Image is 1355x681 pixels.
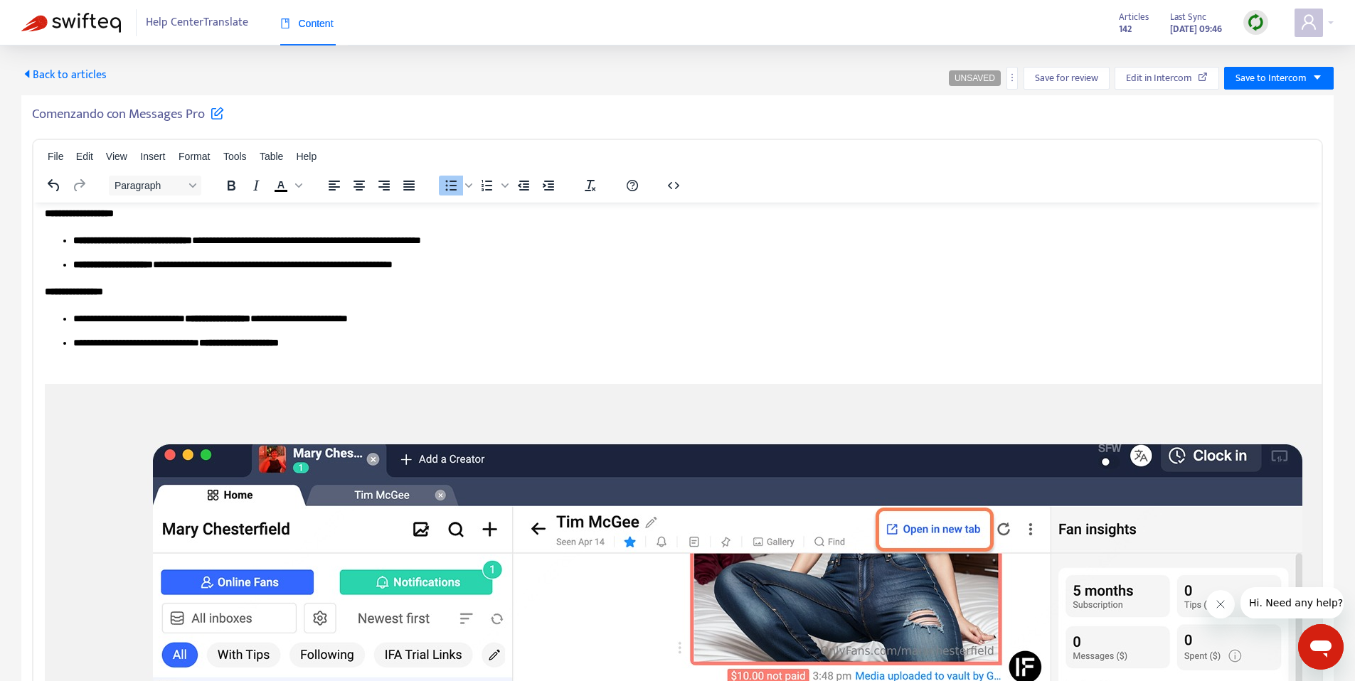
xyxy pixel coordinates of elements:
button: Bold [219,176,243,195]
iframe: Message from company [1240,587,1344,618]
button: Save to Intercomcaret-down [1224,67,1334,90]
span: Help [296,151,317,162]
span: Table [260,151,283,162]
span: Insert [140,151,165,162]
h5: Comenzando con Messages Pro [32,106,224,123]
span: Save for review [1035,70,1098,86]
span: more [1007,73,1017,82]
span: Tools [223,151,247,162]
span: Articles [1119,9,1149,25]
strong: 142 [1119,21,1132,37]
iframe: Close message [1206,590,1235,618]
iframe: Button to launch messaging window [1298,624,1344,670]
span: File [48,151,64,162]
span: book [280,18,290,28]
span: Format [179,151,210,162]
span: View [106,151,127,162]
span: Content [280,18,334,29]
div: Numbered list [475,176,511,195]
span: Back to articles [21,65,107,85]
img: Swifteq [21,13,121,33]
button: Align center [347,176,371,195]
span: Edit [76,151,93,162]
button: Edit in Intercom [1115,67,1219,90]
span: UNSAVED [955,73,995,83]
button: Increase indent [536,176,560,195]
button: more [1006,67,1018,90]
button: Justify [397,176,421,195]
button: Block Paragraph [109,176,201,195]
button: Undo [42,176,66,195]
span: Last Sync [1170,9,1206,25]
span: Save to Intercom [1236,70,1307,86]
button: Align left [322,176,346,195]
button: Save for review [1024,67,1110,90]
button: Decrease indent [511,176,536,195]
button: Italic [244,176,268,195]
div: Bullet list [439,176,474,195]
span: user [1300,14,1317,31]
div: Text color Black [269,176,304,195]
button: Align right [372,176,396,195]
span: Paragraph [115,180,184,191]
span: Help Center Translate [146,9,248,36]
span: caret-down [1312,73,1322,82]
button: Clear formatting [578,176,602,195]
span: Edit in Intercom [1126,70,1192,86]
strong: [DATE] 09:46 [1170,21,1222,37]
img: sync.dc5367851b00ba804db3.png [1247,14,1265,31]
button: Redo [67,176,91,195]
button: Help [620,176,644,195]
span: caret-left [21,68,33,80]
